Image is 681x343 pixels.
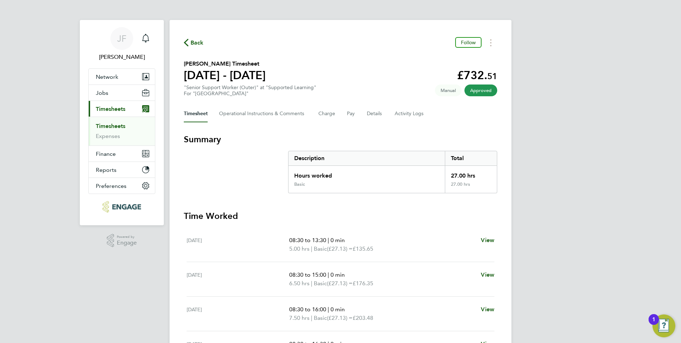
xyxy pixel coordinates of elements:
span: £176.35 [353,280,373,287]
span: Reports [96,167,116,173]
span: (£27.13) = [327,280,353,287]
button: Network [89,69,155,85]
span: 0 min [331,237,345,244]
span: Follow [461,39,476,46]
img: protocol-logo-retina.png [103,201,141,213]
span: £135.65 [353,245,373,252]
button: Activity Logs [395,105,425,122]
span: Jo Featherstone [88,53,155,61]
span: 0 min [331,306,345,313]
span: View [481,271,494,278]
h3: Time Worked [184,210,497,222]
button: Timesheet [184,105,208,122]
span: Engage [117,240,137,246]
span: (£27.13) = [327,245,353,252]
button: Timesheets [89,101,155,117]
span: 08:30 to 16:00 [289,306,326,313]
button: Pay [347,105,355,122]
span: This timesheet was manually created. [435,85,462,96]
div: [DATE] [187,236,289,253]
div: Timesheets [89,117,155,145]
div: "Senior Support Worker (Outer)" at "Supported Learning" [184,85,316,97]
div: Description [288,151,445,165]
a: Expenses [96,133,120,139]
div: Basic [294,181,305,187]
div: For "[GEOGRAPHIC_DATA]" [184,91,316,97]
a: JF[PERSON_NAME] [88,27,155,61]
h3: Summary [184,134,497,145]
span: Jobs [96,89,108,96]
span: 08:30 to 13:30 [289,237,326,244]
a: View [481,236,494,245]
span: Basic [314,245,327,253]
span: Basic [314,279,327,288]
button: Finance [89,146,155,162]
span: | [311,245,312,252]
span: | [311,314,312,321]
div: [DATE] [187,305,289,322]
span: 08:30 to 15:00 [289,271,326,278]
button: Details [367,105,383,122]
span: Timesheets [96,106,125,112]
button: Jobs [89,85,155,101]
app-decimal: £732. [457,68,497,82]
span: 0 min [331,271,345,278]
button: Follow [455,37,482,48]
span: | [328,271,329,278]
span: Powered by [117,234,137,240]
a: Go to home page [88,201,155,213]
span: | [328,306,329,313]
span: Basic [314,314,327,322]
div: Hours worked [288,166,445,181]
div: Summary [288,151,497,193]
button: Back [184,38,204,47]
a: Timesheets [96,123,125,129]
span: 7.50 hrs [289,314,310,321]
span: 51 [487,71,497,81]
span: Preferences [96,183,126,189]
span: 5.00 hrs [289,245,310,252]
span: View [481,237,494,244]
span: JF [117,34,126,43]
button: Timesheets Menu [484,37,497,48]
nav: Main navigation [80,20,164,225]
button: Open Resource Center, 1 new notification [653,314,675,337]
span: Network [96,73,118,80]
span: Back [191,39,204,47]
span: View [481,306,494,313]
h1: [DATE] - [DATE] [184,68,266,82]
span: 6.50 hrs [289,280,310,287]
a: View [481,271,494,279]
button: Preferences [89,178,155,194]
span: £203.48 [353,314,373,321]
div: 27.00 hrs [445,181,497,193]
span: (£27.13) = [327,314,353,321]
span: Finance [96,150,116,157]
div: 27.00 hrs [445,166,497,181]
div: [DATE] [187,271,289,288]
button: Charge [318,105,336,122]
h2: [PERSON_NAME] Timesheet [184,60,266,68]
div: Total [445,151,497,165]
button: Reports [89,162,155,178]
button: Operational Instructions & Comments [219,105,307,122]
a: View [481,305,494,314]
a: Powered byEngage [107,234,137,247]
span: | [328,237,329,244]
div: 1 [652,319,655,329]
span: | [311,280,312,287]
span: This timesheet has been approved. [464,85,497,96]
